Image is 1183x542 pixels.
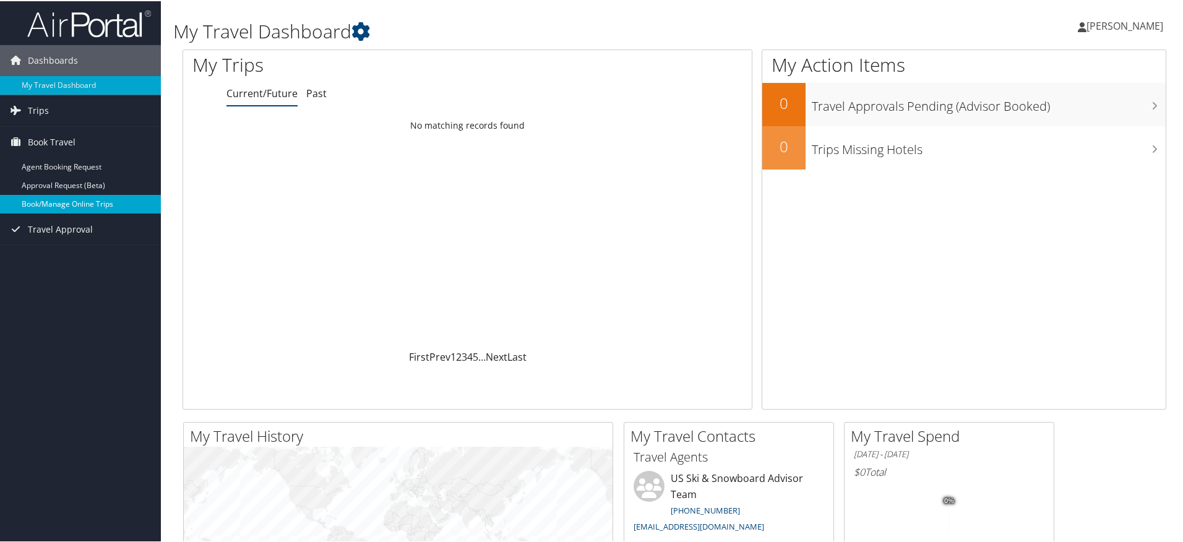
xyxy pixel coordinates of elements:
[429,349,450,363] a: Prev
[183,113,752,135] td: No matching records found
[306,85,327,99] a: Past
[854,447,1044,459] h6: [DATE] - [DATE]
[486,349,507,363] a: Next
[1086,18,1163,32] span: [PERSON_NAME]
[762,92,806,113] h2: 0
[456,349,462,363] a: 2
[28,94,49,125] span: Trips
[671,504,740,515] a: [PHONE_NUMBER]
[1078,6,1176,43] a: [PERSON_NAME]
[634,447,824,465] h3: Travel Agents
[507,349,527,363] a: Last
[627,470,830,536] li: US Ski & Snowboard Advisor Team
[630,424,833,445] h2: My Travel Contacts
[28,213,93,244] span: Travel Approval
[409,349,429,363] a: First
[812,90,1166,114] h3: Travel Approvals Pending (Advisor Booked)
[473,349,478,363] a: 5
[27,8,151,37] img: airportal-logo.png
[192,51,505,77] h1: My Trips
[634,520,764,531] a: [EMAIL_ADDRESS][DOMAIN_NAME]
[854,464,1044,478] h6: Total
[762,125,1166,168] a: 0Trips Missing Hotels
[173,17,841,43] h1: My Travel Dashboard
[851,424,1054,445] h2: My Travel Spend
[762,51,1166,77] h1: My Action Items
[762,82,1166,125] a: 0Travel Approvals Pending (Advisor Booked)
[28,44,78,75] span: Dashboards
[467,349,473,363] a: 4
[28,126,75,157] span: Book Travel
[854,464,865,478] span: $0
[762,135,806,156] h2: 0
[812,134,1166,157] h3: Trips Missing Hotels
[226,85,298,99] a: Current/Future
[478,349,486,363] span: …
[944,496,954,504] tspan: 0%
[462,349,467,363] a: 3
[190,424,613,445] h2: My Travel History
[450,349,456,363] a: 1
